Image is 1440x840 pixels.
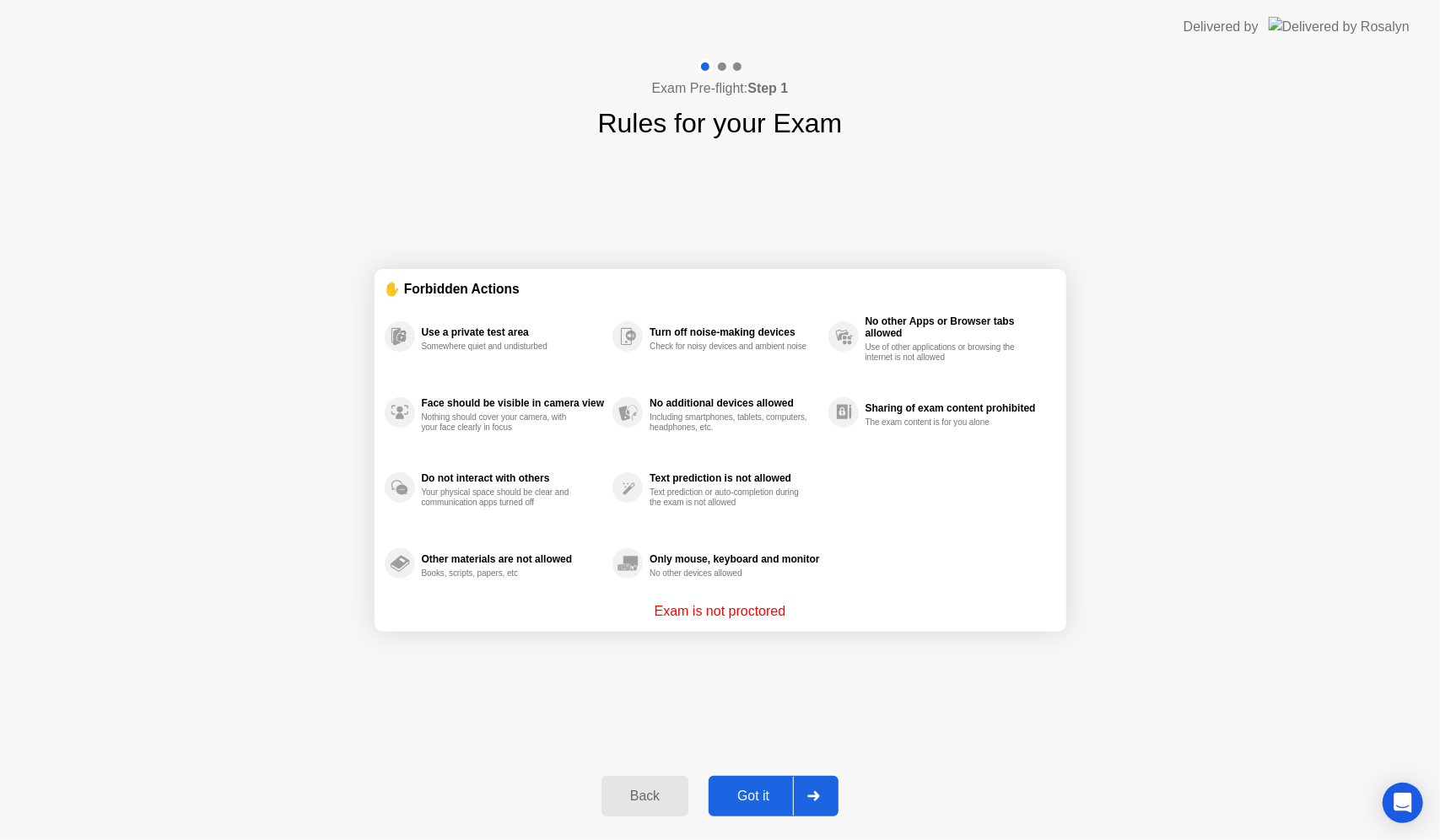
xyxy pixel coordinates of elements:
[650,568,809,579] div: No other devices allowed
[601,776,688,816] button: Back
[422,326,605,338] div: Use a private test area
[650,553,819,565] div: Only mouse, keyboard and monitor
[655,601,786,622] p: Exam is not proctored
[422,472,605,484] div: Do not interact with others
[422,342,581,352] div: Somewhere quiet and undisturbed
[652,78,789,99] h4: Exam Pre-flight:
[650,472,819,484] div: Text prediction is not allowed
[747,81,788,95] b: Step 1
[598,103,843,143] h1: Rules for your Exam
[607,789,683,804] div: Back
[714,789,793,804] div: Got it
[1269,17,1410,36] img: Delivered by Rosalyn
[866,402,1048,414] div: Sharing of exam content prohibited
[650,412,809,433] div: Including smartphones, tablets, computers, headphones, etc.
[422,397,605,409] div: Face should be visible in camera view
[650,326,819,338] div: Turn off noise-making devices
[422,553,605,565] div: Other materials are not allowed
[422,487,581,508] div: Your physical space should be clear and communication apps turned off
[422,568,581,579] div: Books, scripts, papers, etc
[1184,17,1259,37] div: Delivered by
[866,417,1025,428] div: The exam content is for you alone
[866,342,1025,363] div: Use of other applications or browsing the internet is not allowed
[866,315,1048,339] div: No other Apps or Browser tabs allowed
[650,397,819,409] div: No additional devices allowed
[709,776,839,816] button: Got it
[650,342,809,352] div: Check for noisy devices and ambient noise
[385,279,1056,299] div: ✋ Forbidden Actions
[650,487,809,508] div: Text prediction or auto-completion during the exam is not allowed
[422,412,581,433] div: Nothing should cover your camera, with your face clearly in focus
[1383,783,1423,823] div: Open Intercom Messenger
